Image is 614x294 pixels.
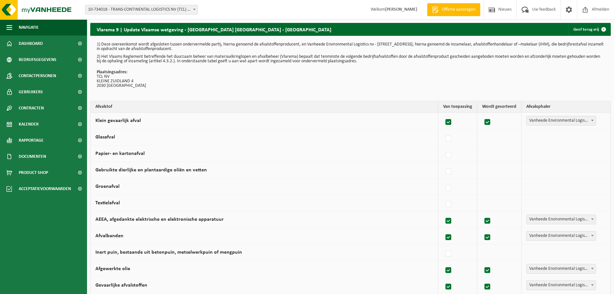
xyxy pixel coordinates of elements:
[526,231,596,241] span: Vanheede Environmental Logistics
[527,215,596,224] span: Vanheede Environmental Logistics
[19,181,71,197] span: Acceptatievoorwaarden
[85,5,198,14] span: 10-734018 - TRANS-CONTINENTAL LOGISTICS NV (TCL) - ANTWERPEN
[90,23,338,35] h2: Vlarema 9 | Update Vlaamse wetgeving - [GEOGRAPHIC_DATA] [GEOGRAPHIC_DATA] - [GEOGRAPHIC_DATA]
[95,217,224,222] label: AEEA, afgedankte elektrische en elektronische apparatuur
[95,200,120,206] label: Textielafval
[97,42,604,51] p: 1) Deze overeenkomst wordt afgesloten tussen ondervermelde partij, hierna genoemd de afvalstoffen...
[95,184,120,189] label: Groenafval
[527,281,596,290] span: Vanheede Environmental Logistics
[477,101,521,113] th: Wordt gesorteerd
[526,215,596,224] span: Vanheede Environmental Logistics
[97,70,604,88] p: TCL NV KLEINE ZUIDLAND 4 2030 [GEOGRAPHIC_DATA]
[19,165,48,181] span: Product Shop
[95,233,123,238] label: Afvalbanden
[95,167,207,173] label: Gebruikte dierlijke en plantaardige oliën en vetten
[527,231,596,240] span: Vanheede Environmental Logistics
[19,52,56,68] span: Bedrijfsgegevens
[95,151,145,156] label: Papier- en kartonafval
[95,250,242,255] label: Inert puin, bestaande uit betonpuin, metselwerkpuin of mengpuin
[95,135,115,140] label: Glasafval
[438,101,477,113] th: Van toepassing
[427,3,480,16] a: Offerte aanvragen
[95,118,141,123] label: Klein gevaarlijk afval
[19,148,46,165] span: Documenten
[95,283,147,288] label: Gevaarlijke afvalstoffen
[521,101,610,113] th: Afvalophaler
[95,266,130,271] label: Afgewerkte olie
[527,264,596,273] span: Vanheede Environmental Logistics
[526,116,596,126] span: Vanheede Environmental Logistics
[19,19,39,35] span: Navigatie
[19,116,39,132] span: Kalender
[97,70,128,75] strong: Plaatsingsadres:
[85,5,198,15] span: 10-734018 - TRANS-CONTINENTAL LOGISTICS NV (TCL) - ANTWERPEN
[97,55,604,64] p: 2) Het Vlaams Reglement betreffende het duurzaam beheer van materiaalkringlopen en afvalbeheer (V...
[440,6,477,13] span: Offerte aanvragen
[526,280,596,290] span: Vanheede Environmental Logistics
[526,264,596,274] span: Vanheede Environmental Logistics
[19,84,43,100] span: Gebruikers
[385,7,417,12] strong: [PERSON_NAME]
[527,116,596,125] span: Vanheede Environmental Logistics
[19,68,56,84] span: Contactpersonen
[19,35,43,52] span: Dashboard
[19,132,44,148] span: Rapportage
[19,100,44,116] span: Contracten
[91,101,438,113] th: Afvalstof
[568,23,610,36] a: Geef terug vrij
